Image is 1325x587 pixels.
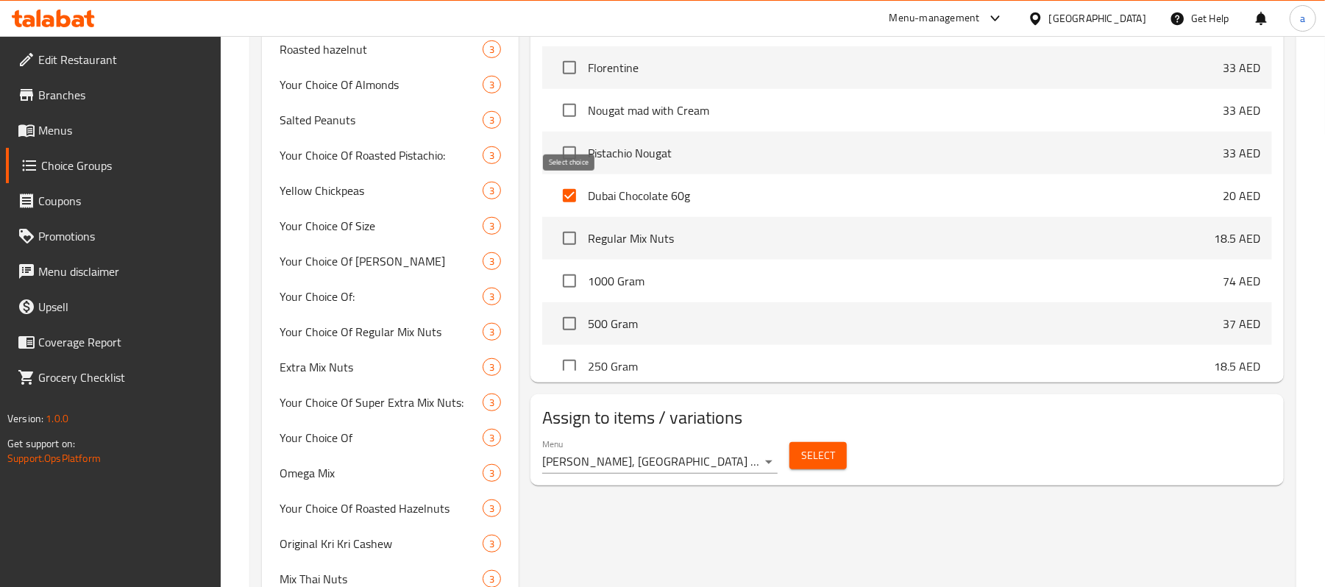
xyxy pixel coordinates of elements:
[483,182,501,199] div: Choices
[280,288,483,305] span: Your Choice Of:
[1214,357,1260,375] p: 18.5 AED
[262,526,519,561] div: Original Kri Kri Cashew3
[1223,102,1260,119] p: 33 AED
[1223,187,1260,204] p: 20 AED
[38,121,210,139] span: Menus
[483,219,500,233] span: 3
[38,192,210,210] span: Coupons
[262,279,519,314] div: Your Choice Of:3
[483,429,501,447] div: Choices
[41,157,210,174] span: Choice Groups
[6,324,221,360] a: Coverage Report
[554,52,585,83] span: Select choice
[6,42,221,77] a: Edit Restaurant
[38,263,210,280] span: Menu disclaimer
[483,572,500,586] span: 3
[483,78,500,92] span: 3
[588,357,1214,375] span: 250 Gram
[7,434,75,453] span: Get support on:
[483,252,501,270] div: Choices
[262,173,519,208] div: Yellow Chickpeas3
[262,138,519,173] div: Your Choice Of Roasted Pistachio:3
[280,499,483,517] span: Your Choice Of Roasted Hazelnuts
[46,409,68,428] span: 1.0.0
[1223,144,1260,162] p: 33 AED
[280,429,483,447] span: Your Choice Of
[483,255,500,268] span: 3
[554,266,585,296] span: Select choice
[262,208,519,243] div: Your Choice Of Size3
[588,59,1223,77] span: Florentine
[483,502,500,516] span: 3
[483,146,501,164] div: Choices
[483,537,500,551] span: 3
[6,218,221,254] a: Promotions
[280,146,483,164] span: Your Choice Of Roasted Pistachio:
[6,254,221,289] a: Menu disclaimer
[1223,315,1260,332] p: 37 AED
[280,394,483,411] span: Your Choice Of Super Extra Mix Nuts:
[483,113,500,127] span: 3
[483,464,501,482] div: Choices
[483,290,500,304] span: 3
[483,360,500,374] span: 3
[262,420,519,455] div: Your Choice Of3
[588,272,1223,290] span: 1000 Gram
[280,111,483,129] span: Salted Peanuts
[280,535,483,552] span: Original Kri Kri Cashew
[6,360,221,395] a: Grocery Checklist
[554,95,585,126] span: Select choice
[262,67,519,102] div: Your Choice Of Almonds3
[801,447,835,465] span: Select
[483,76,501,93] div: Choices
[554,223,585,254] span: Select choice
[483,431,500,445] span: 3
[262,455,519,491] div: Omega Mix3
[38,298,210,316] span: Upsell
[262,102,519,138] div: Salted Peanuts3
[38,333,210,351] span: Coverage Report
[588,102,1223,119] span: Nougat mad with Cream
[6,183,221,218] a: Coupons
[483,325,500,339] span: 3
[280,182,483,199] span: Yellow Chickpeas
[588,230,1214,247] span: Regular Mix Nuts
[483,396,500,410] span: 3
[554,351,585,382] span: Select choice
[789,442,847,469] button: Select
[542,439,564,448] label: Menu
[38,227,210,245] span: Promotions
[280,217,483,235] span: Your Choice Of Size
[483,288,501,305] div: Choices
[262,491,519,526] div: Your Choice Of Roasted Hazelnuts3
[483,40,501,58] div: Choices
[280,40,483,58] span: Roasted hazelnut
[483,499,501,517] div: Choices
[1223,59,1260,77] p: 33 AED
[554,138,585,168] span: Select choice
[588,187,1223,204] span: Dubai Chocolate 60g
[588,315,1223,332] span: 500 Gram
[38,51,210,68] span: Edit Restaurant
[6,113,221,148] a: Menus
[38,369,210,386] span: Grocery Checklist
[588,144,1223,162] span: Pistachio Nougat
[483,535,501,552] div: Choices
[483,217,501,235] div: Choices
[262,314,519,349] div: Your Choice Of Regular Mix Nuts3
[483,43,500,57] span: 3
[554,308,585,339] span: Select choice
[483,466,500,480] span: 3
[38,86,210,104] span: Branches
[262,349,519,385] div: Extra Mix Nuts3
[280,323,483,341] span: Your Choice Of Regular Mix Nuts
[262,385,519,420] div: Your Choice Of Super Extra Mix Nuts:3
[262,243,519,279] div: Your Choice Of [PERSON_NAME]3
[1223,272,1260,290] p: 74 AED
[262,32,519,67] div: Roasted hazelnut3
[1300,10,1305,26] span: a
[6,289,221,324] a: Upsell
[7,409,43,428] span: Version:
[6,77,221,113] a: Branches
[542,406,1272,430] h2: Assign to items / variations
